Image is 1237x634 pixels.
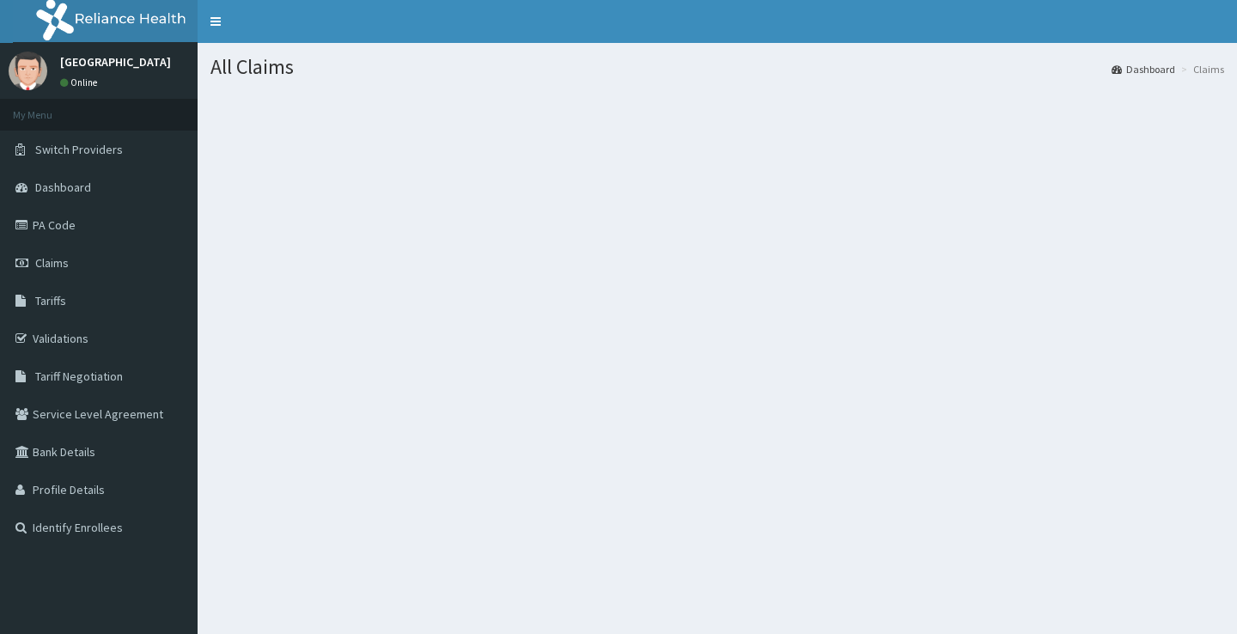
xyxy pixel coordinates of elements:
[60,76,101,88] a: Online
[35,293,66,308] span: Tariffs
[210,56,1224,78] h1: All Claims
[35,255,69,271] span: Claims
[1112,62,1175,76] a: Dashboard
[60,56,171,68] p: [GEOGRAPHIC_DATA]
[35,369,123,384] span: Tariff Negotiation
[1177,62,1224,76] li: Claims
[9,52,47,90] img: User Image
[35,180,91,195] span: Dashboard
[35,142,123,157] span: Switch Providers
